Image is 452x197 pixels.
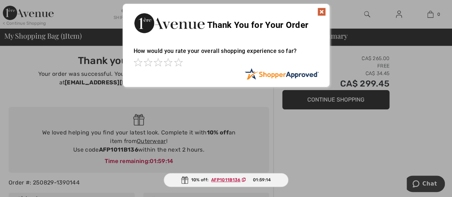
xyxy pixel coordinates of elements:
img: x [317,8,326,16]
span: Chat [16,5,30,11]
img: Gift.svg [181,176,188,184]
ins: AFP1011B136 [211,177,240,182]
span: Thank You for Your Order [207,20,308,30]
img: Thank You for Your Order [134,11,205,35]
span: 01:59:14 [253,177,271,183]
div: How would you rate your overall shopping experience so far? [134,40,319,68]
div: 10% off: [164,173,289,187]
